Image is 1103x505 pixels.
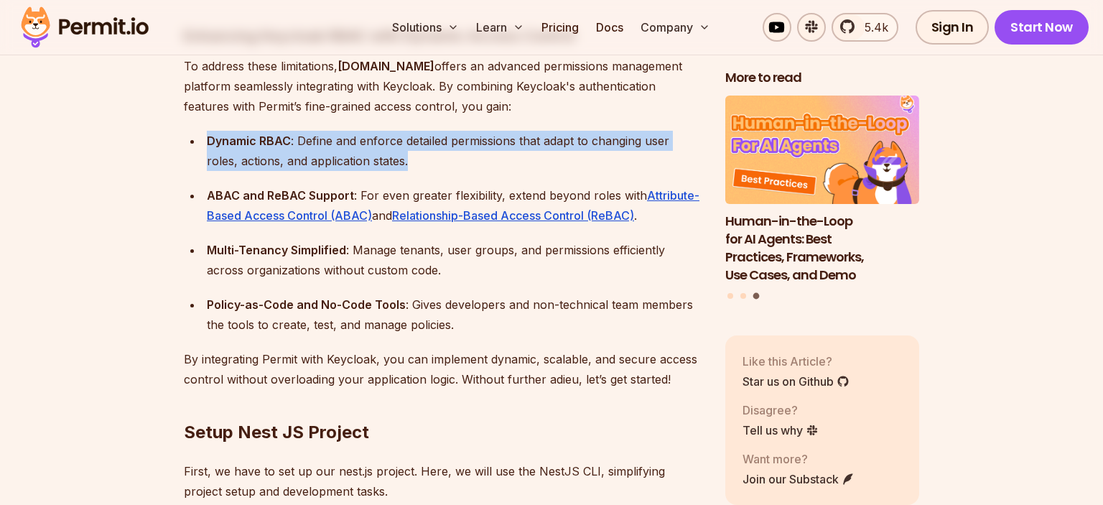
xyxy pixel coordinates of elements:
a: Attribute-Based Access Control (ABAC) [207,188,699,223]
button: Learn [470,13,530,42]
button: Go to slide 1 [727,293,733,299]
p: To address these limitations, offers an advanced permissions management platform seamlessly integ... [184,56,702,116]
div: : Define and enforce detailed permissions that adapt to changing user roles, actions, and applica... [207,131,702,171]
h2: More to read [725,69,919,87]
button: Go to slide 2 [740,293,746,299]
p: By integrating Permit with Keycloak, you can implement dynamic, scalable, and secure access contr... [184,349,702,389]
a: Docs [590,13,629,42]
p: First, we have to set up our nest.js project. Here, we will use the NestJS CLI, simplifying proje... [184,461,702,501]
li: 3 of 3 [725,96,919,284]
a: Start Now [995,10,1089,45]
button: Company [635,13,716,42]
strong: Policy-as-Code and No-Code Tools [207,297,406,312]
a: Star us on Github [743,373,850,390]
strong: [DOMAIN_NAME] [338,59,434,73]
div: : Gives developers and non-technical team members the tools to create, test, and manage policies. [207,295,702,335]
img: Permit logo [14,3,155,52]
button: Solutions [386,13,465,42]
p: Like this Article? [743,353,850,370]
button: Go to slide 3 [753,293,759,300]
a: Pricing [536,13,585,42]
a: Join our Substack [743,471,855,488]
img: Human-in-the-Loop for AI Agents: Best Practices, Frameworks, Use Cases, and Demo [725,96,919,205]
span: 5.4k [856,19,888,36]
div: : For even greater flexibility, extend beyond roles with and . [207,185,702,226]
a: Sign In [916,10,990,45]
a: 5.4k [832,13,898,42]
p: Disagree? [743,402,819,419]
a: Relationship-Based Access Control (ReBAC) [392,208,634,223]
a: Human-in-the-Loop for AI Agents: Best Practices, Frameworks, Use Cases, and DemoHuman-in-the-Loop... [725,96,919,284]
div: Posts [725,96,919,302]
h2: Setup Nest JS Project [184,363,702,444]
h3: Human-in-the-Loop for AI Agents: Best Practices, Frameworks, Use Cases, and Demo [725,213,919,284]
a: Tell us why [743,422,819,439]
div: : Manage tenants, user groups, and permissions efficiently across organizations without custom code. [207,240,702,280]
strong: ABAC and ReBAC Support [207,188,354,203]
p: Want more? [743,450,855,468]
strong: Multi-Tenancy Simplified [207,243,346,257]
strong: Dynamic RBAC [207,134,291,148]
